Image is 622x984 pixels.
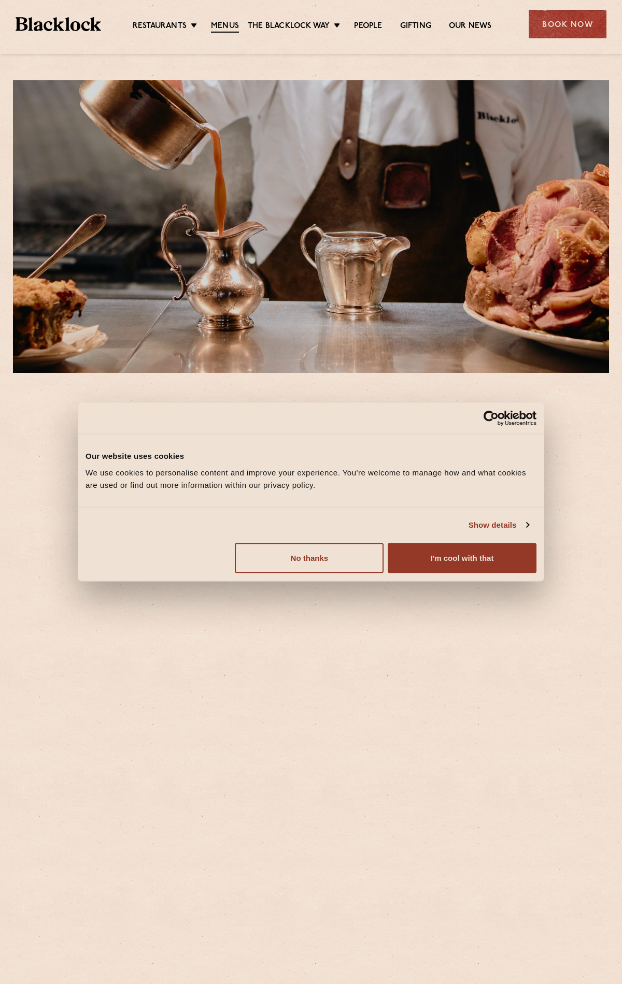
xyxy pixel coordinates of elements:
[400,21,431,32] a: Gifting
[446,411,536,426] a: Usercentrics Cookiebot - opens in a new window
[469,519,529,531] a: Show details
[86,466,536,491] div: We use cookies to personalise content and improve your experience. You're welcome to manage how a...
[388,543,536,573] button: I'm cool with that
[16,17,101,32] img: BL_Textured_Logo-footer-cropped.svg
[133,21,187,32] a: Restaurants
[529,10,606,38] div: Book Now
[235,543,384,573] button: No thanks
[211,21,239,33] a: Menus
[86,450,536,462] div: Our website uses cookies
[354,21,382,32] a: People
[248,21,330,32] a: The Blacklock Way
[449,21,492,32] a: Our News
